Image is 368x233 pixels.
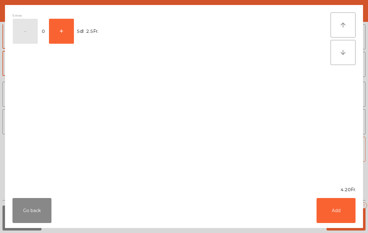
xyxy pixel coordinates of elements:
button: Add [317,198,356,223]
button: + [49,19,74,44]
span: 0 [38,27,48,36]
div: Extras [12,12,331,18]
i: arrow_upward [339,21,347,29]
i: arrow_downward [339,49,347,56]
button: Go back [12,198,51,223]
div: 4.20Fr. [5,186,363,193]
span: 5dl [77,27,84,36]
span: 2.5Fr. [86,27,99,36]
button: arrow_downward [331,40,356,65]
button: arrow_upward [331,12,356,37]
